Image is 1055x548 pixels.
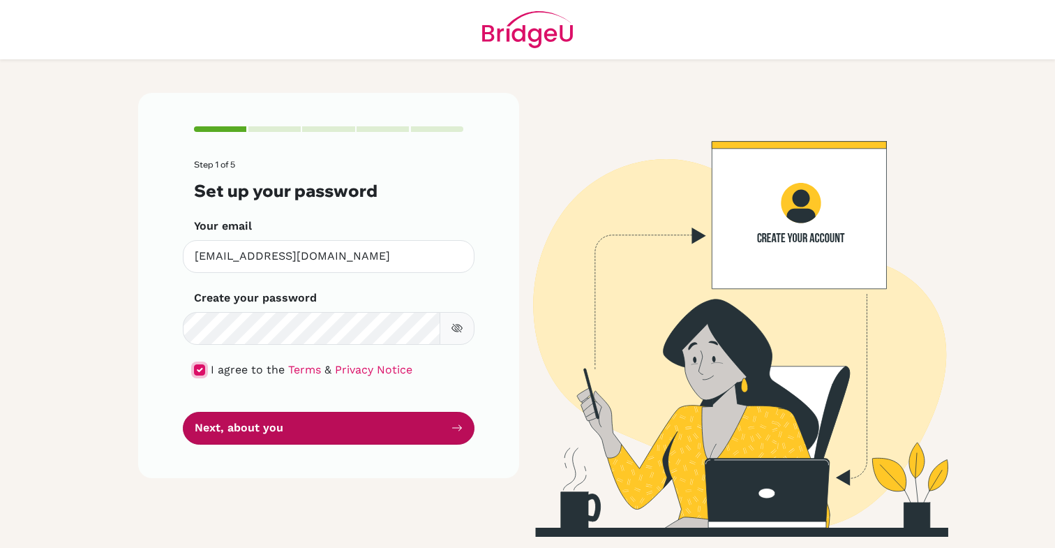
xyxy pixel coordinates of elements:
[324,363,331,376] span: &
[194,290,317,306] label: Create your password
[183,240,474,273] input: Insert your email*
[335,363,412,376] a: Privacy Notice
[183,412,474,445] button: Next, about you
[194,218,252,235] label: Your email
[288,363,321,376] a: Terms
[194,159,235,170] span: Step 1 of 5
[194,181,463,201] h3: Set up your password
[211,363,285,376] span: I agree to the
